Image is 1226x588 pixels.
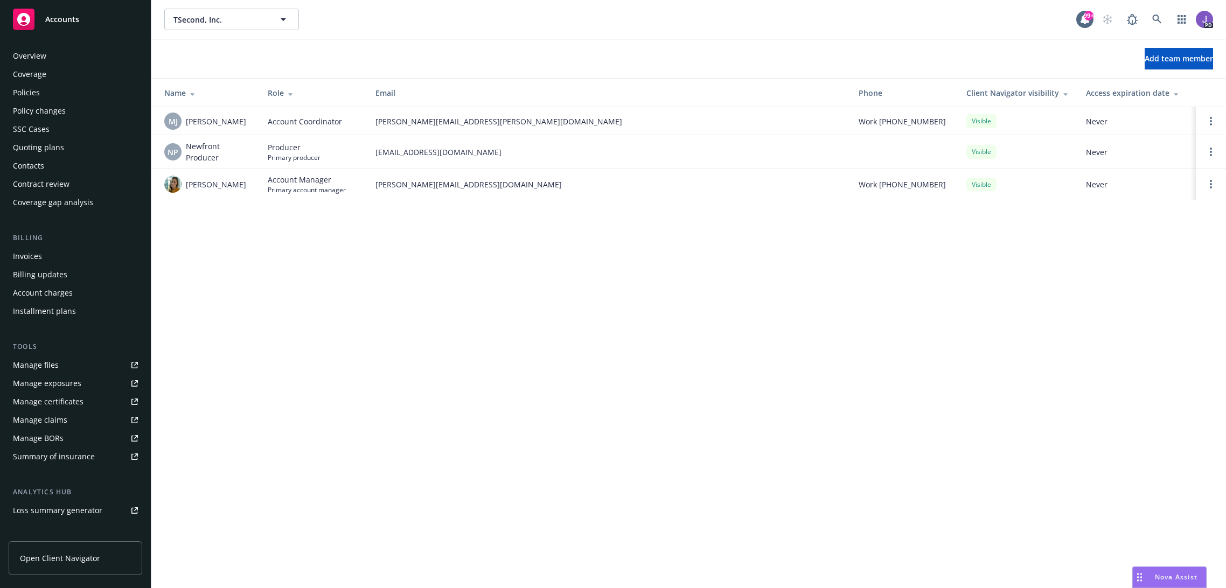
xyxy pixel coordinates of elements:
[1145,53,1213,64] span: Add team member
[859,87,949,99] div: Phone
[9,356,142,374] a: Manage files
[859,116,946,127] span: Work [PHONE_NUMBER]
[13,121,50,138] div: SSC Cases
[9,47,142,65] a: Overview
[13,356,59,374] div: Manage files
[164,9,299,30] button: TSecond, Inc.
[1145,48,1213,69] button: Add team member
[13,266,67,283] div: Billing updates
[1204,115,1217,128] a: Open options
[13,284,73,302] div: Account charges
[9,430,142,447] a: Manage BORs
[966,114,997,128] div: Visible
[1204,145,1217,158] a: Open options
[966,145,997,158] div: Visible
[1086,87,1187,99] div: Access expiration date
[9,66,142,83] a: Coverage
[9,84,142,101] a: Policies
[20,552,100,564] span: Open Client Navigator
[13,430,64,447] div: Manage BORs
[375,116,841,127] span: [PERSON_NAME][EMAIL_ADDRESS][PERSON_NAME][DOMAIN_NAME]
[1171,9,1193,30] a: Switch app
[9,448,142,465] a: Summary of insurance
[13,393,83,410] div: Manage certificates
[13,194,93,211] div: Coverage gap analysis
[1097,9,1118,30] a: Start snowing
[13,84,40,101] div: Policies
[173,14,267,25] span: TSecond, Inc.
[13,411,67,429] div: Manage claims
[168,146,178,158] span: NP
[169,116,178,127] span: MJ
[13,176,69,193] div: Contract review
[966,87,1069,99] div: Client Navigator visibility
[1196,11,1213,28] img: photo
[1146,9,1168,30] a: Search
[9,102,142,120] a: Policy changes
[1133,567,1146,587] div: Drag to move
[9,284,142,302] a: Account charges
[1086,179,1187,190] span: Never
[268,185,346,194] span: Primary account manager
[13,448,95,465] div: Summary of insurance
[13,375,81,392] div: Manage exposures
[164,176,182,193] img: photo
[9,375,142,392] a: Manage exposures
[966,178,997,191] div: Visible
[13,66,46,83] div: Coverage
[13,139,64,156] div: Quoting plans
[268,87,358,99] div: Role
[1121,9,1143,30] a: Report a Bug
[9,341,142,352] div: Tools
[1204,178,1217,191] a: Open options
[9,487,142,498] div: Analytics hub
[186,141,250,163] span: Newfront Producer
[1155,572,1197,582] span: Nova Assist
[9,233,142,243] div: Billing
[164,87,250,99] div: Name
[13,102,66,120] div: Policy changes
[268,142,321,153] span: Producer
[9,411,142,429] a: Manage claims
[9,303,142,320] a: Installment plans
[9,194,142,211] a: Coverage gap analysis
[375,146,841,158] span: [EMAIL_ADDRESS][DOMAIN_NAME]
[375,87,841,99] div: Email
[375,179,841,190] span: [PERSON_NAME][EMAIL_ADDRESS][DOMAIN_NAME]
[9,4,142,34] a: Accounts
[9,157,142,174] a: Contacts
[13,303,76,320] div: Installment plans
[9,502,142,519] a: Loss summary generator
[13,47,46,65] div: Overview
[9,176,142,193] a: Contract review
[268,174,346,185] span: Account Manager
[1086,116,1187,127] span: Never
[9,121,142,138] a: SSC Cases
[13,157,44,174] div: Contacts
[45,15,79,24] span: Accounts
[268,116,342,127] span: Account Coordinator
[9,393,142,410] a: Manage certificates
[1132,566,1207,588] button: Nova Assist
[186,179,246,190] span: [PERSON_NAME]
[9,266,142,283] a: Billing updates
[859,179,946,190] span: Work [PHONE_NUMBER]
[9,139,142,156] a: Quoting plans
[1086,146,1187,158] span: Never
[9,248,142,265] a: Invoices
[13,502,102,519] div: Loss summary generator
[1084,11,1093,20] div: 99+
[268,153,321,162] span: Primary producer
[186,116,246,127] span: [PERSON_NAME]
[13,248,42,265] div: Invoices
